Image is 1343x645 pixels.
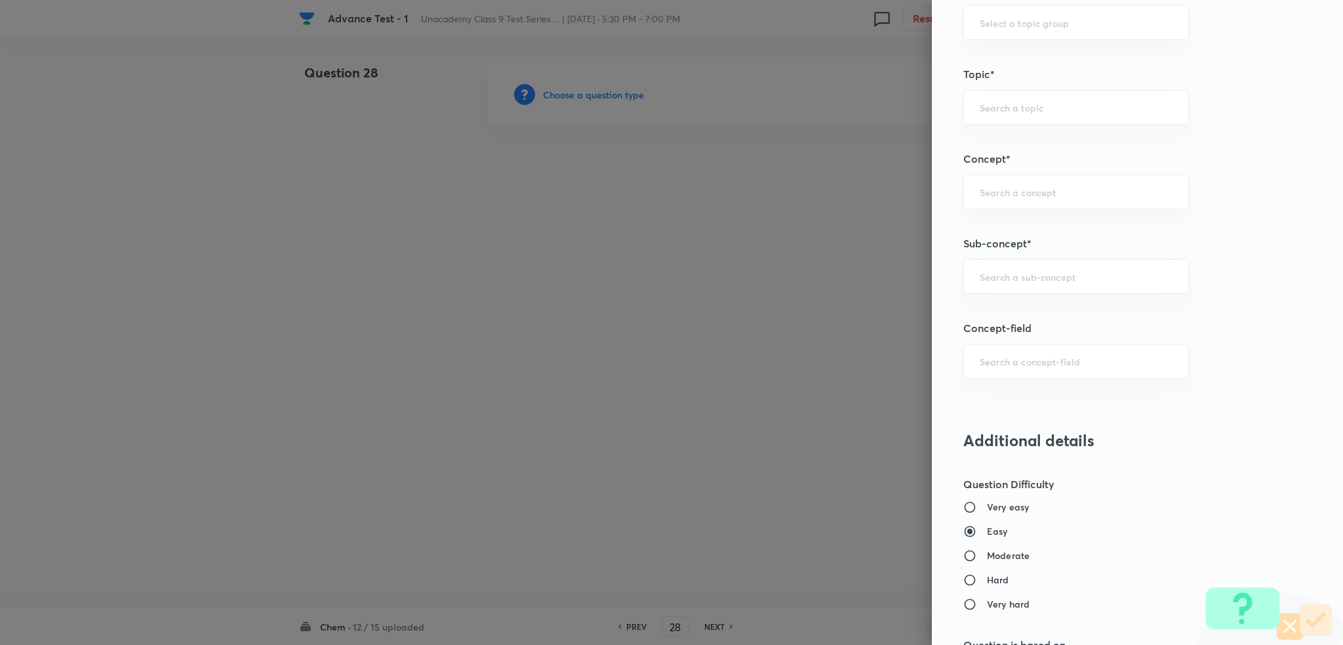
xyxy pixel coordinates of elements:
[1181,360,1184,363] button: Open
[987,524,1008,538] h6: Easy
[987,573,1009,587] h6: Hard
[987,597,1030,611] h6: Very hard
[980,16,1173,29] input: Select a topic group
[980,270,1173,283] input: Search a sub-concept
[963,431,1268,450] h3: Additional details
[1181,106,1184,109] button: Open
[963,151,1268,167] h5: Concept*
[963,476,1268,492] h5: Question Difficulty
[980,101,1173,114] input: Search a topic
[963,236,1268,251] h5: Sub-concept*
[963,66,1268,82] h5: Topic*
[1181,191,1184,194] button: Open
[980,355,1173,367] input: Search a concept-field
[980,186,1173,198] input: Search a concept
[1181,22,1184,24] button: Open
[1181,276,1184,278] button: Open
[987,549,1030,562] h6: Moderate
[963,320,1268,336] h5: Concept-field
[987,500,1029,514] h6: Very easy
